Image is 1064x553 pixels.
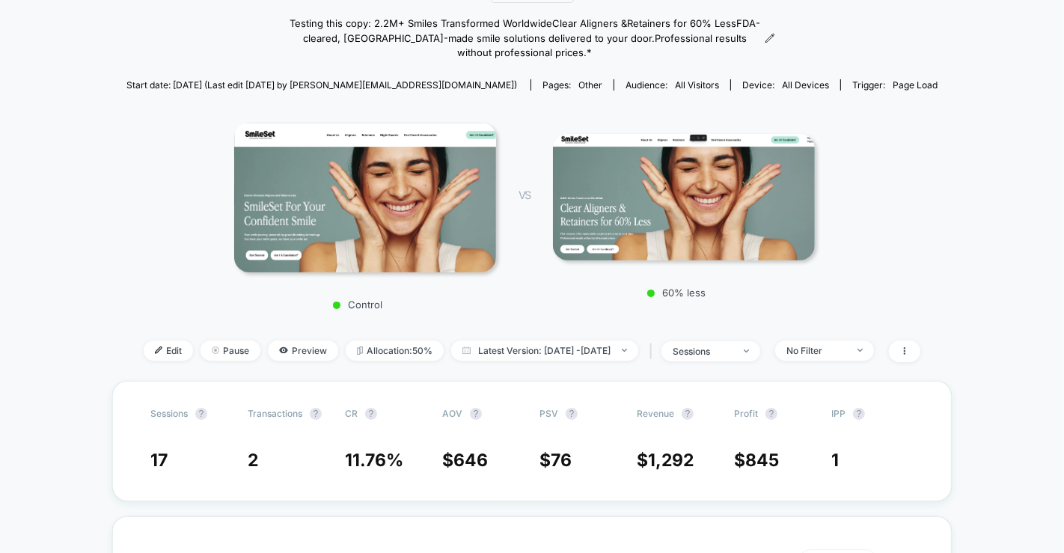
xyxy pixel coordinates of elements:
img: calendar [462,346,471,354]
span: | [646,340,661,362]
span: 17 [150,450,168,471]
span: IPP [831,408,846,419]
button: ? [682,408,694,420]
span: Latest Version: [DATE] - [DATE] [451,340,638,361]
img: end [622,349,627,352]
span: other [578,79,602,91]
button: ? [365,408,377,420]
span: AOV [442,408,462,419]
span: Testing this copy: 2.2M+ Smiles Transformed WorldwideClear Aligners &Retainers for 60% LessFDA-cl... [289,16,761,61]
span: Transactions [248,408,302,419]
img: end [744,349,749,352]
span: 1 [831,450,839,471]
span: Pause [201,340,260,361]
button: ? [566,408,578,420]
span: Profit [734,408,758,419]
span: $ [539,450,572,471]
div: sessions [673,346,733,357]
span: Revenue [637,408,674,419]
button: ? [195,408,207,420]
span: 2 [248,450,258,471]
span: 646 [453,450,488,471]
div: Trigger: [852,79,938,91]
span: PSV [539,408,558,419]
span: Device: [730,79,840,91]
img: end [212,346,219,354]
button: ? [470,408,482,420]
img: rebalance [357,346,363,355]
img: Control main [234,123,496,272]
span: 11.76 % [345,450,403,471]
span: All Visitors [675,79,719,91]
div: Pages: [542,79,602,91]
span: Start date: [DATE] (Last edit [DATE] by [PERSON_NAME][EMAIL_ADDRESS][DOMAIN_NAME]) [126,79,517,91]
span: $ [637,450,694,471]
span: $ [442,450,488,471]
p: Control [227,299,489,311]
span: 1,292 [648,450,694,471]
span: Allocation: 50% [346,340,444,361]
span: Preview [268,340,338,361]
span: $ [734,450,779,471]
img: 60% less main [553,134,815,260]
span: VS [519,189,531,201]
button: ? [853,408,865,420]
span: 845 [745,450,779,471]
button: ? [310,408,322,420]
span: all devices [782,79,829,91]
span: Sessions [150,408,188,419]
span: CR [345,408,358,419]
div: No Filter [786,345,846,356]
img: end [857,349,863,352]
div: Audience: [626,79,719,91]
img: edit [155,346,162,354]
span: 76 [551,450,572,471]
p: 60% less [545,287,807,299]
span: Edit [144,340,193,361]
button: ? [765,408,777,420]
span: Page Load [893,79,938,91]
